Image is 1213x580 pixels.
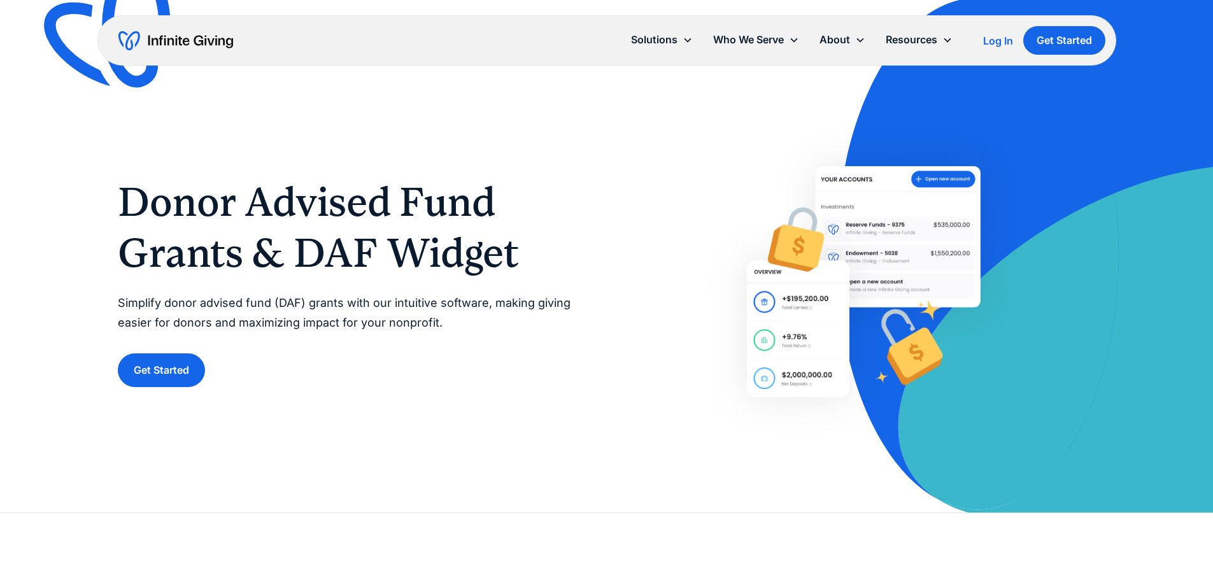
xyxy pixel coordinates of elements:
div: Resources [876,26,963,53]
a: home [118,31,233,51]
div: Solutions [631,31,677,48]
img: Help donors easily give DAF grants to your nonprofit with Infinite Giving’s Donor Advised Fund so... [703,122,1025,441]
div: Log In [983,36,1013,46]
a: Log In [983,33,1013,48]
h1: Donor Advised Fund Grants & DAF Widget [118,176,581,278]
div: About [809,26,876,53]
div: Solutions [621,26,703,53]
div: Who We Serve [703,26,809,53]
a: Get Started [1023,26,1105,55]
a: Get Started [118,353,205,387]
div: About [819,31,850,48]
div: Resources [886,31,937,48]
p: Simplify donor advised fund (DAF) grants with our intuitive software, making giving easier for do... [118,294,581,332]
div: Who We Serve [713,31,784,48]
